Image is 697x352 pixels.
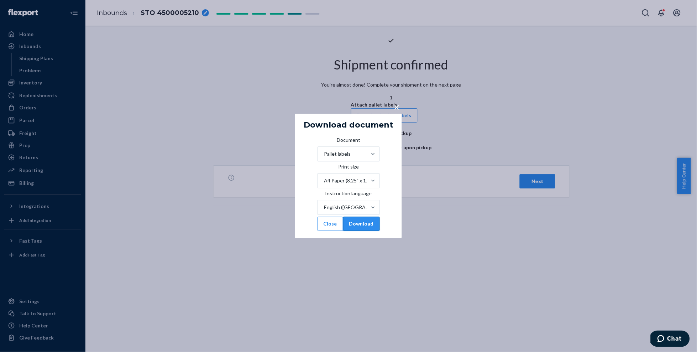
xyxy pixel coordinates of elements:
[337,137,360,147] span: Document
[324,151,351,158] div: Pallet labels
[324,204,370,211] div: English ([GEOGRAPHIC_DATA])
[343,217,380,231] button: Download
[651,331,690,348] iframe: Opens a widget where you can chat to one of our agents
[338,164,359,174] span: Print size
[325,190,372,200] span: Instruction language
[318,217,343,231] button: Close
[304,121,393,129] h5: Download document
[324,177,370,185] div: A4 Paper (8.25" x 11.75")
[394,101,400,113] span: ×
